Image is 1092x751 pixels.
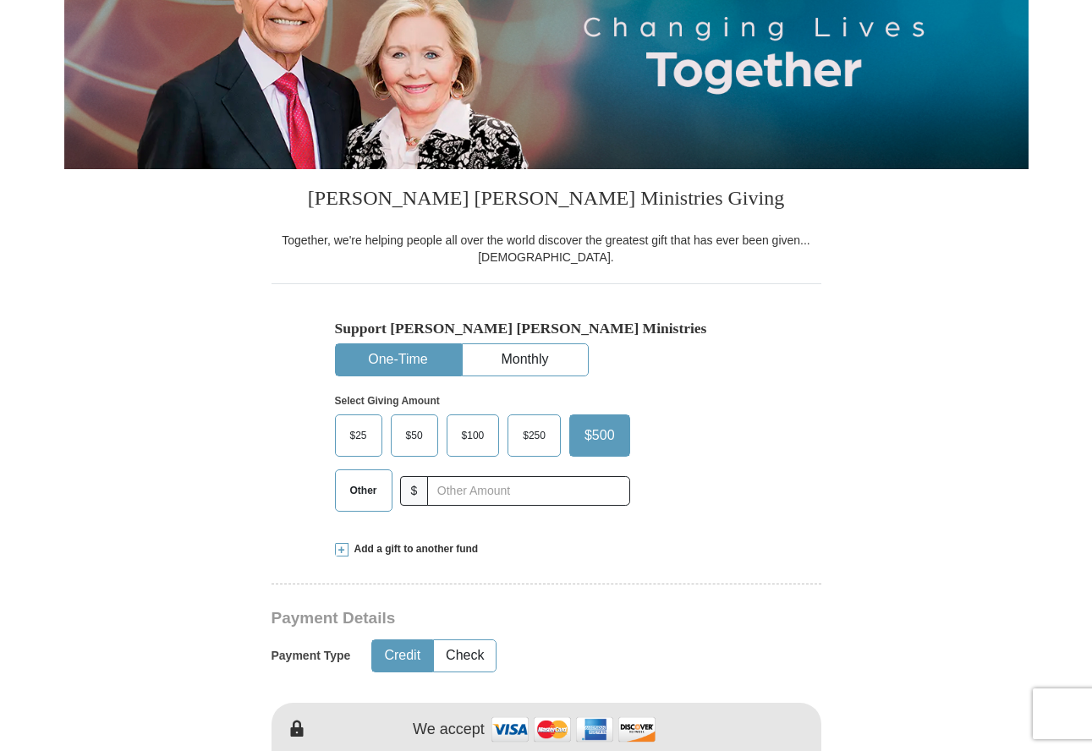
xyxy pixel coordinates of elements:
[348,542,479,556] span: Add a gift to another fund
[272,169,821,232] h3: [PERSON_NAME] [PERSON_NAME] Ministries Giving
[463,344,588,375] button: Monthly
[335,395,440,407] strong: Select Giving Amount
[342,478,386,503] span: Other
[453,423,493,448] span: $100
[272,232,821,266] div: Together, we're helping people all over the world discover the greatest gift that has ever been g...
[335,320,758,337] h5: Support [PERSON_NAME] [PERSON_NAME] Ministries
[372,640,432,672] button: Credit
[336,344,461,375] button: One-Time
[342,423,376,448] span: $25
[434,640,496,672] button: Check
[427,476,629,506] input: Other Amount
[413,721,485,739] h4: We accept
[398,423,431,448] span: $50
[576,423,623,448] span: $500
[400,476,429,506] span: $
[489,711,658,748] img: credit cards accepted
[272,649,351,663] h5: Payment Type
[272,609,703,628] h3: Payment Details
[514,423,554,448] span: $250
